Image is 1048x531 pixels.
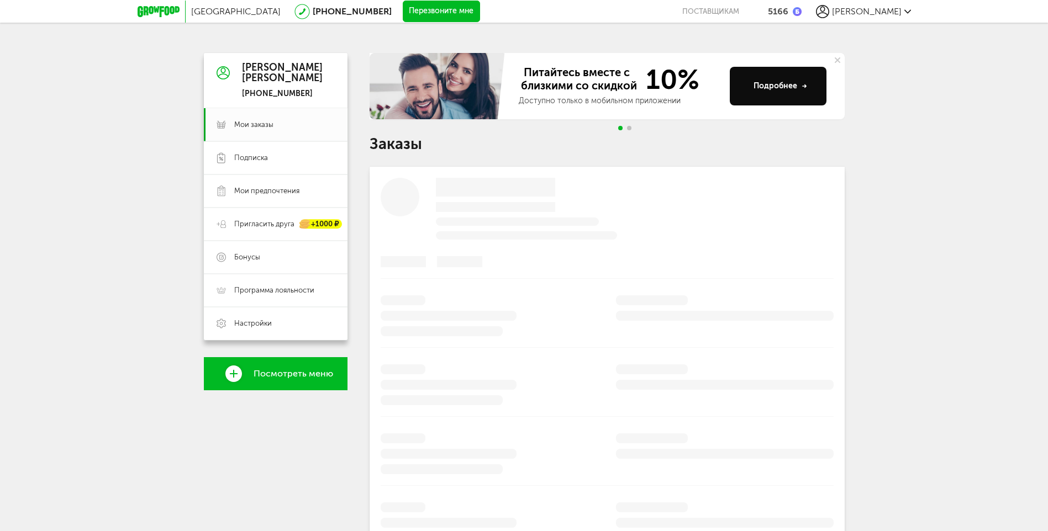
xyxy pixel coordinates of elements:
a: Подписка [204,141,347,174]
a: Бонусы [204,241,347,274]
span: Посмотреть меню [254,369,333,379]
a: Посмотреть меню [204,357,347,390]
h1: Заказы [370,137,845,151]
span: Мои заказы [234,120,273,130]
div: Доступно только в мобильном приложении [519,95,721,107]
span: Пригласить друга [234,219,294,229]
a: Мои предпочтения [204,174,347,208]
a: Пригласить друга +1000 ₽ [204,208,347,241]
span: Бонусы [234,252,260,262]
div: [PERSON_NAME] [PERSON_NAME] [242,62,323,84]
span: Go to slide 1 [618,126,623,130]
a: [PHONE_NUMBER] [313,6,392,17]
img: family-banner.579af9d.jpg [370,53,508,119]
span: Питайтесь вместе с близкими со скидкой [519,66,639,93]
button: Перезвоните мне [403,1,480,23]
span: Настройки [234,318,272,328]
a: Настройки [204,307,347,340]
span: Мои предпочтения [234,186,299,196]
button: Подробнее [730,67,826,105]
span: Go to slide 2 [627,126,631,130]
div: Подробнее [754,81,807,92]
span: Подписка [234,153,268,163]
div: +1000 ₽ [300,220,342,229]
span: [PERSON_NAME] [832,6,902,17]
a: Мои заказы [204,108,347,141]
span: [GEOGRAPHIC_DATA] [191,6,281,17]
span: Программа лояльности [234,285,314,295]
div: [PHONE_NUMBER] [242,89,323,99]
div: 5166 [768,6,788,17]
img: bonus_b.cdccf46.png [793,7,802,16]
span: 10% [639,66,699,93]
a: Программа лояльности [204,274,347,307]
